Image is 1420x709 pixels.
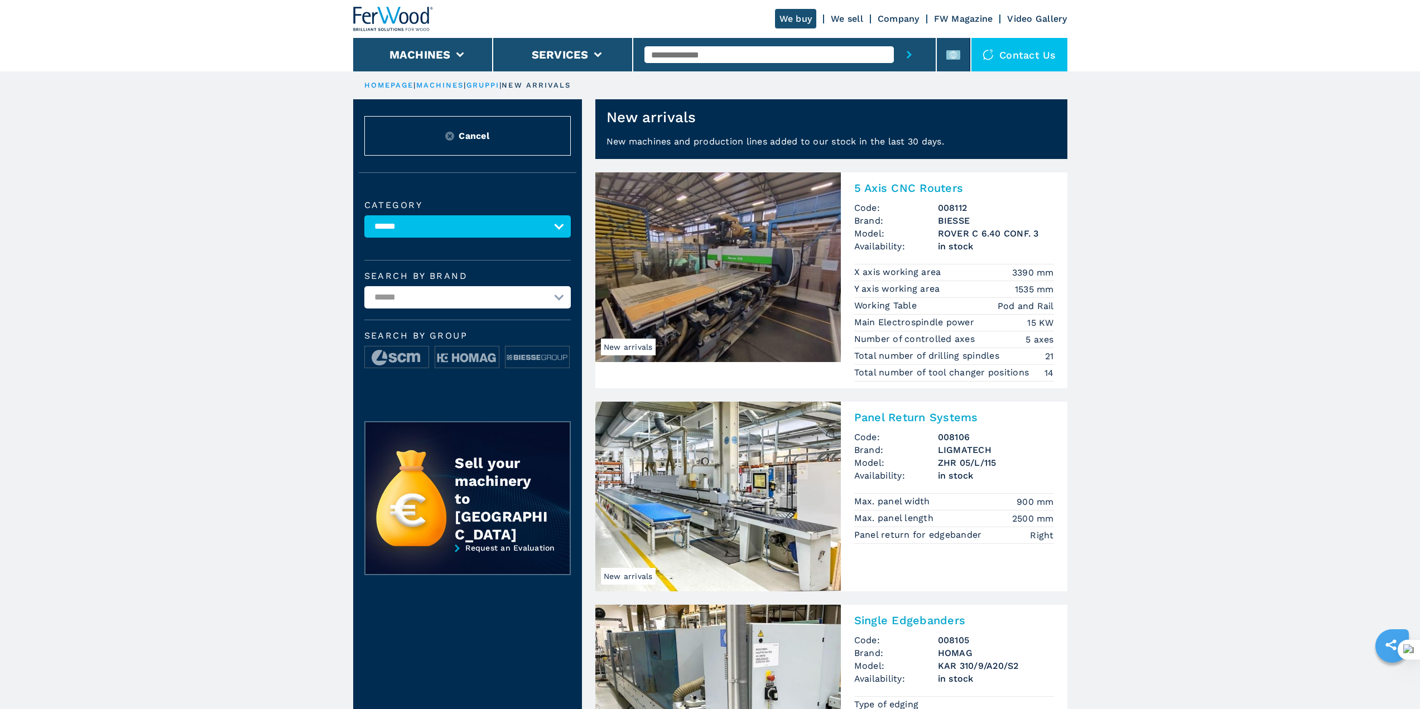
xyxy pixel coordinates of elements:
span: | [499,81,502,89]
div: Contact us [971,38,1067,71]
h3: ROVER C 6.40 CONF. 3 [938,227,1054,240]
a: HOMEPAGE [364,81,414,89]
span: Brand: [854,443,938,456]
img: 5 Axis CNC Routers BIESSE ROVER C 6.40 CONF. 3 [595,172,841,362]
p: Y axis working area [854,283,943,295]
h2: Panel Return Systems [854,411,1054,424]
h2: 5 Axis CNC Routers [854,181,1054,195]
h3: 008105 [938,634,1054,647]
span: in stock [938,469,1054,482]
span: Availability: [854,672,938,685]
div: Sell your machinery to [GEOGRAPHIC_DATA] [455,454,547,543]
em: 3390 mm [1012,266,1054,279]
h3: HOMAG [938,647,1054,659]
a: Request an Evaluation [364,543,571,583]
label: Category [364,201,571,210]
p: Number of controlled axes [854,333,978,345]
span: New arrivals [601,568,656,585]
a: FW Magazine [934,13,993,24]
em: 1535 mm [1015,283,1054,296]
p: Total number of tool changer positions [854,366,1032,379]
em: 2500 mm [1012,512,1054,525]
span: New arrivals [601,339,656,355]
span: | [464,81,466,89]
p: Panel return for edgebander [854,529,985,541]
span: Brand: [854,647,938,659]
p: Total number of drilling spindles [854,350,1003,362]
span: Code: [854,201,938,214]
span: in stock [938,672,1054,685]
h3: BIESSE [938,214,1054,227]
em: 5 axes [1026,333,1054,346]
button: ResetCancel [364,116,571,156]
h3: LIGMATECH [938,443,1054,456]
p: New machines and production lines added to our stock in the last 30 days. [595,135,1067,159]
h3: ZHR 05/L/115 [938,456,1054,469]
a: machines [416,81,464,89]
span: Availability: [854,240,938,253]
a: 5 Axis CNC Routers BIESSE ROVER C 6.40 CONF. 3New arrivals5 Axis CNC RoutersCode:008112Brand:BIES... [595,172,1067,388]
a: We sell [831,13,863,24]
h2: Single Edgebanders [854,614,1054,627]
span: in stock [938,240,1054,253]
p: Working Table [854,300,920,312]
span: Brand: [854,214,938,227]
h3: 008106 [938,431,1054,443]
em: 21 [1045,350,1054,363]
p: Max. panel length [854,512,937,524]
span: Model: [854,227,938,240]
em: Right [1030,529,1053,542]
h3: 008112 [938,201,1054,214]
em: 900 mm [1017,495,1054,508]
h3: KAR 310/9/A20/S2 [938,659,1054,672]
a: Panel Return Systems LIGMATECH ZHR 05/L/115New arrivalsPanel Return SystemsCode:008106Brand:LIGMA... [595,402,1067,591]
img: image [506,346,569,369]
a: gruppi [466,81,500,89]
span: Search by group [364,331,571,340]
span: Availability: [854,469,938,482]
img: Ferwood [353,7,434,31]
p: Max. panel width [854,495,933,508]
h1: New arrivals [606,108,696,126]
img: Contact us [983,49,994,60]
img: Reset [445,132,454,141]
button: submit-button [894,38,925,71]
p: Main Electrospindle power [854,316,978,329]
span: Code: [854,431,938,443]
a: We buy [775,9,817,28]
p: new arrivals [502,80,571,90]
button: Services [532,48,589,61]
span: | [413,81,416,89]
a: sharethis [1377,631,1405,659]
img: Panel Return Systems LIGMATECH ZHR 05/L/115 [595,402,841,591]
em: 14 [1044,366,1054,379]
button: Machines [389,48,451,61]
p: X axis working area [854,266,944,278]
a: Company [878,13,920,24]
span: Model: [854,659,938,672]
span: Cancel [459,129,489,142]
em: Pod and Rail [998,300,1054,312]
img: image [435,346,499,369]
label: Search by brand [364,272,571,281]
img: image [365,346,429,369]
span: Model: [854,456,938,469]
em: 15 KW [1027,316,1053,329]
a: Video Gallery [1007,13,1067,24]
span: Code: [854,634,938,647]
